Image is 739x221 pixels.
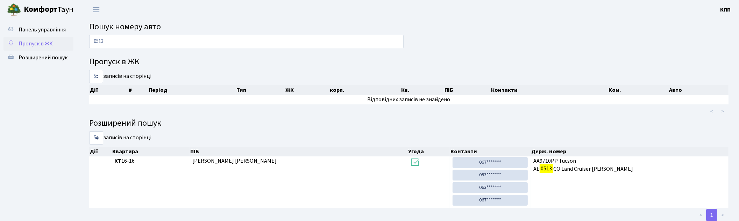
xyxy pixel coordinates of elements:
th: корп. [329,85,400,95]
th: # [128,85,148,95]
th: Кв. [400,85,444,95]
b: КТ [114,157,121,165]
th: ЖК [285,85,329,95]
b: Комфорт [24,4,57,15]
th: Контакти [490,85,608,95]
label: записів на сторінці [89,131,151,145]
th: Дії [89,85,128,95]
h4: Пропуск в ЖК [89,57,729,67]
a: Панель управління [3,23,73,37]
th: ПІБ [190,147,407,156]
span: АА9710РР Tucson АЕ СО Land Cruiser [PERSON_NAME] [533,157,726,173]
select: записів на сторінці [89,131,103,145]
label: записів на сторінці [89,70,151,83]
span: Пропуск в ЖК [19,40,53,47]
th: Тип [236,85,285,95]
th: ПІБ [444,85,490,95]
span: Таун [24,4,73,16]
th: Період [148,85,236,95]
th: Держ. номер [531,147,729,156]
mark: 0513 [540,164,553,174]
span: Пошук номеру авто [89,21,161,33]
button: Переключити навігацію [87,4,105,15]
a: КПП [720,6,731,14]
span: 16-16 [114,157,186,165]
a: Пропуск в ЖК [3,37,73,51]
h4: Розширений пошук [89,118,729,128]
td: Відповідних записів не знайдено [89,95,729,104]
span: Розширений пошук [19,54,67,61]
input: Пошук [89,35,404,48]
span: [PERSON_NAME] [PERSON_NAME] [192,157,277,165]
th: Контакти [450,147,531,156]
th: Квартира [112,147,189,156]
a: Розширений пошук [3,51,73,65]
img: logo.png [7,3,21,17]
th: Угода [407,147,450,156]
th: Ком. [608,85,668,95]
th: Авто [668,85,729,95]
span: Панель управління [19,26,66,34]
th: Дії [89,147,112,156]
select: записів на сторінці [89,70,103,83]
